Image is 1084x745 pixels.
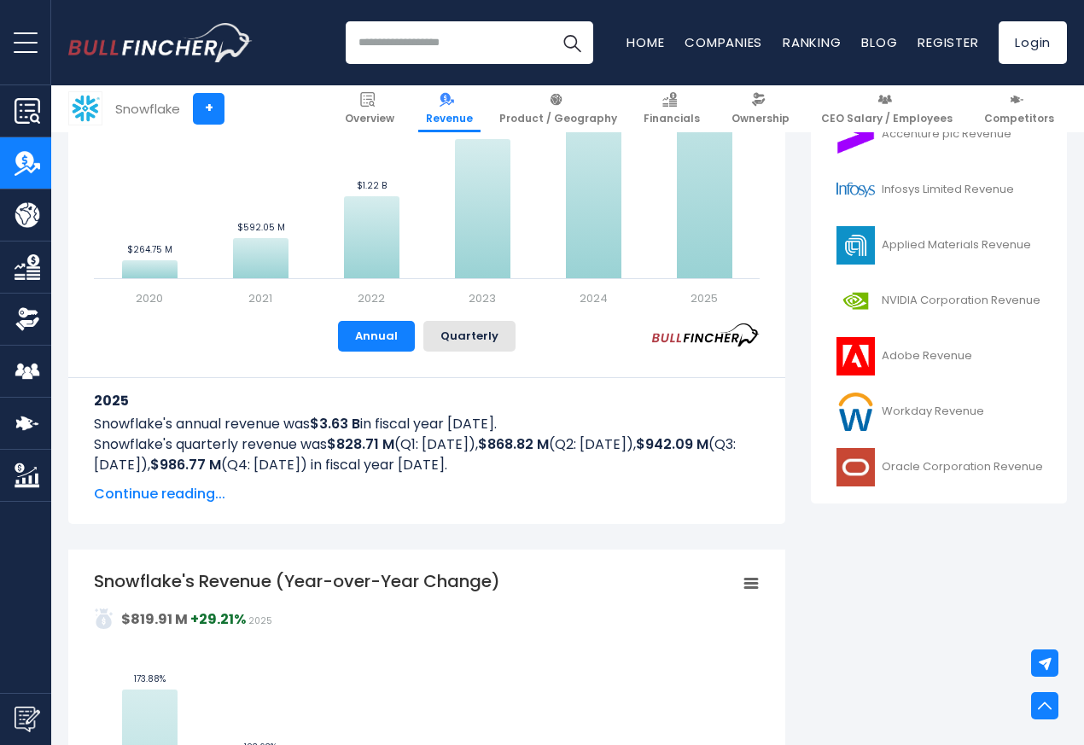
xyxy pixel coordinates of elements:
text: $264.75 M [127,243,172,256]
a: Product / Geography [492,85,625,132]
span: 2025 [248,614,272,627]
span: Product / Geography [499,112,617,125]
span: Revenue [426,112,473,125]
a: Accenture plc Revenue [824,111,1054,158]
a: Login [999,21,1067,64]
img: Ownership [15,306,40,332]
img: ORCL logo [834,448,877,486]
p: Snowflake's annual revenue was in fiscal year [DATE]. [94,414,760,434]
img: addasd [94,608,114,629]
text: $1.22 B [357,179,387,192]
a: Revenue [418,85,481,132]
span: Financials [644,112,700,125]
a: Home [627,33,664,51]
text: 173.88% [134,672,166,685]
span: Continue reading... [94,484,760,504]
img: AMAT logo [834,226,877,265]
h3: 2025 [94,390,760,411]
a: Financials [636,85,708,132]
strong: $819.91 M [121,609,188,629]
a: Workday Revenue [824,388,1054,435]
button: Quarterly [423,321,516,352]
button: Search [551,21,593,64]
b: $828.71 M [327,434,394,454]
img: Bullfincher logo [68,23,253,62]
text: 2021 [248,290,272,306]
a: CEO Salary / Employees [813,85,960,132]
text: $592.05 M [237,221,285,234]
text: 2024 [580,290,608,306]
tspan: Snowflake's Revenue (Year-over-Year Change) [94,569,500,593]
div: Snowflake [115,99,180,119]
a: Oracle Corporation Revenue [824,444,1054,491]
a: Register [918,33,978,51]
a: Ranking [783,33,841,51]
img: ACN logo [834,115,877,154]
text: 2023 [469,290,496,306]
a: Competitors [976,85,1062,132]
img: NVDA logo [834,282,877,320]
b: $3.63 B [310,414,360,434]
b: $986.77 M [150,455,221,474]
a: Go to homepage [68,23,252,62]
button: Annual [338,321,415,352]
span: CEO Salary / Employees [821,112,953,125]
span: Ownership [731,112,790,125]
text: 2022 [358,290,385,306]
img: INFY logo [834,171,877,209]
a: Blog [861,33,897,51]
img: SNOW logo [69,92,102,125]
b: $868.82 M [478,434,549,454]
a: Ownership [724,85,797,132]
text: 2025 [691,290,718,306]
a: Companies [685,33,762,51]
img: WDAY logo [834,393,877,431]
text: 2020 [136,290,163,306]
a: Overview [337,85,402,132]
a: Adobe Revenue [824,333,1054,380]
strong: +29.21% [190,609,246,629]
img: ADBE logo [834,337,877,375]
b: $942.09 M [636,434,708,454]
a: NVIDIA Corporation Revenue [824,277,1054,324]
span: Overview [345,112,394,125]
a: + [193,93,224,125]
span: Competitors [984,112,1054,125]
a: Infosys Limited Revenue [824,166,1054,213]
a: Applied Materials Revenue [824,222,1054,269]
p: Snowflake's quarterly revenue was (Q1: [DATE]), (Q2: [DATE]), (Q3: [DATE]), (Q4: [DATE]) in fisca... [94,434,760,475]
